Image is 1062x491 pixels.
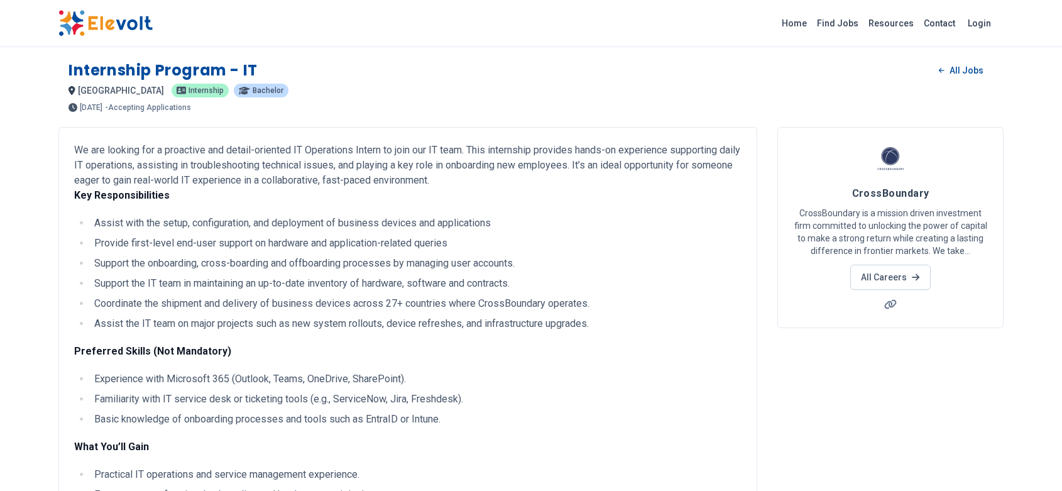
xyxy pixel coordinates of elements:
li: Support the IT team in maintaining an up-to-date inventory of hardware, software and contracts. [90,276,742,291]
strong: What You’ll Gain [74,441,149,453]
a: All Jobs [929,61,994,80]
a: All Careers [850,265,930,290]
p: CrossBoundary is a mission driven investment firm committed to unlocking the power of capital to ... [793,207,988,257]
span: Bachelor [253,87,283,94]
p: - Accepting Applications [105,104,191,111]
strong: Key Responsibilities [74,189,170,201]
h1: Internship Program - IT [68,60,258,80]
li: Support the onboarding, cross-boarding and offboarding processes by managing user accounts. [90,256,742,271]
li: Coordinate the shipment and delivery of business devices across 27+ countries where CrossBoundary... [90,296,742,311]
li: Practical IT operations and service management experience. [90,467,742,482]
span: [DATE] [80,104,102,111]
span: [GEOGRAPHIC_DATA] [78,86,164,96]
a: Resources [863,13,919,33]
span: internship [189,87,224,94]
li: Assist the IT team on major projects such as new system rollouts, device refreshes, and infrastru... [90,316,742,331]
a: Contact [919,13,960,33]
li: Basic knowledge of onboarding processes and tools such as EntraID or Intune. [90,412,742,427]
li: Assist with the setup, configuration, and deployment of business devices and applications [90,216,742,231]
a: Login [960,11,999,36]
span: CrossBoundary [852,187,929,199]
li: Familiarity with IT service desk or ticketing tools (e.g., ServiceNow, Jira, Freshdesk). [90,392,742,407]
img: CrossBoundary [875,143,906,174]
a: Home [777,13,812,33]
li: Experience with Microsoft 365 (Outlook, Teams, OneDrive, SharePoint). [90,372,742,387]
li: Provide first-level end-user support on hardware and application-related queries [90,236,742,251]
a: Find Jobs [812,13,863,33]
p: We are looking for a proactive and detail-oriented IT Operations Intern to join our IT team. This... [74,143,742,203]
strong: Preferred Skills (Not Mandatory) [74,345,231,357]
img: Elevolt [58,10,153,36]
